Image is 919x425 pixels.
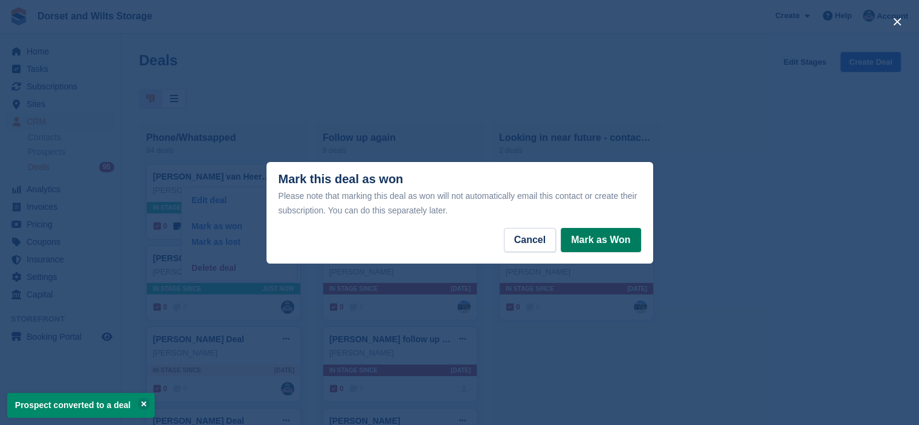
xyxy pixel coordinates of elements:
[561,228,640,252] button: Mark as Won
[888,12,907,31] button: close
[7,393,155,418] p: Prospect converted to a deal
[279,189,641,218] div: Please note that marking this deal as won will not automatically email this contact or create the...
[279,172,641,218] div: Mark this deal as won
[504,228,556,252] button: Cancel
